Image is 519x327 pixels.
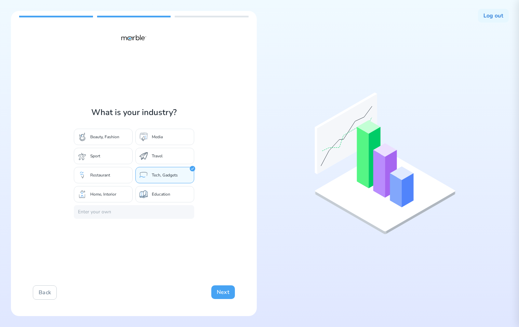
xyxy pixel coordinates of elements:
p: Media [152,134,163,140]
button: Back [33,285,57,300]
p: Education [152,191,170,197]
p: Tech, Gadgets [152,172,178,178]
input: Enter your own [74,205,194,219]
button: Log out [478,9,509,23]
p: Home, Interior [90,191,116,197]
p: Sport [90,153,100,159]
button: Next [211,285,235,299]
p: Restaurant [90,172,110,178]
p: Travel [152,153,163,159]
h1: What is your industry? [74,107,194,118]
p: Beauty, Fashion [90,134,119,140]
